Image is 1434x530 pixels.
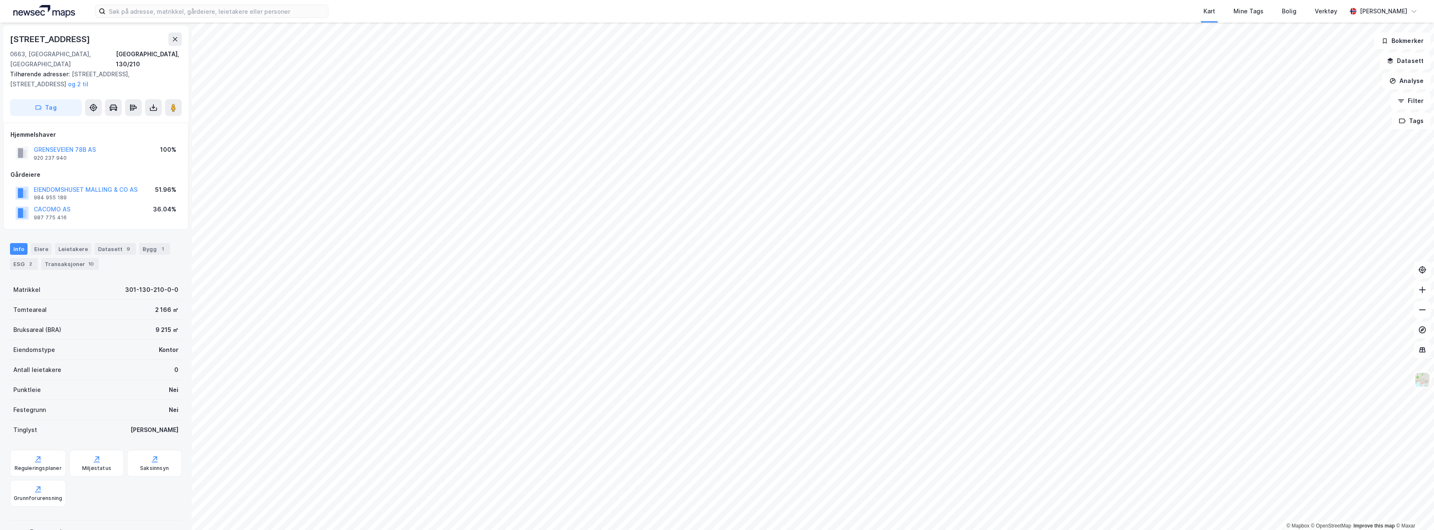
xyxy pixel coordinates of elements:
div: 9 [124,245,133,253]
div: [STREET_ADDRESS], [STREET_ADDRESS] [10,69,175,89]
div: 987 775 416 [34,214,67,221]
div: Kart [1203,6,1215,16]
div: [PERSON_NAME] [130,425,178,435]
div: Reguleringsplaner [15,465,62,472]
div: ESG [10,258,38,270]
div: Eiendomstype [13,345,55,355]
div: Festegrunn [13,405,46,415]
button: Datasett [1380,53,1431,69]
div: Tinglyst [13,425,37,435]
div: [STREET_ADDRESS] [10,33,92,46]
div: 984 955 189 [34,194,67,201]
div: Eiere [31,243,52,255]
div: 1 [158,245,167,253]
span: Tilhørende adresser: [10,70,72,78]
div: Antall leietakere [13,365,61,375]
div: 100% [160,145,176,155]
div: Hjemmelshaver [10,130,181,140]
div: Verktøy [1315,6,1337,16]
a: Mapbox [1286,523,1309,529]
a: Improve this map [1354,523,1395,529]
div: Mine Tags [1233,6,1264,16]
div: 2 166 ㎡ [155,305,178,315]
img: Z [1414,372,1430,388]
button: Tag [10,99,82,116]
div: Info [10,243,28,255]
button: Filter [1391,93,1431,109]
div: Punktleie [13,385,41,395]
div: 36.04% [153,204,176,214]
div: Datasett [95,243,136,255]
div: Transaksjoner [41,258,99,270]
div: 0 [174,365,178,375]
div: 10 [87,260,95,268]
div: 51.96% [155,185,176,195]
button: Bokmerker [1374,33,1431,49]
button: Analyse [1382,73,1431,89]
div: [PERSON_NAME] [1360,6,1407,16]
div: Kontrollprogram for chat [1392,490,1434,530]
input: Søk på adresse, matrikkel, gårdeiere, leietakere eller personer [105,5,328,18]
div: Leietakere [55,243,91,255]
div: Grunnforurensning [14,495,62,502]
div: 0663, [GEOGRAPHIC_DATA], [GEOGRAPHIC_DATA] [10,49,116,69]
div: Nei [169,405,178,415]
div: [GEOGRAPHIC_DATA], 130/210 [116,49,182,69]
div: Matrikkel [13,285,40,295]
div: Tomteareal [13,305,47,315]
div: 2 [26,260,35,268]
div: 920 237 940 [34,155,67,161]
button: Tags [1392,113,1431,129]
div: Saksinnsyn [140,465,169,472]
div: Miljøstatus [82,465,111,472]
div: 9 215 ㎡ [155,325,178,335]
div: Gårdeiere [10,170,181,180]
div: Nei [169,385,178,395]
div: Bygg [139,243,170,255]
div: Bolig [1282,6,1296,16]
iframe: Chat Widget [1392,490,1434,530]
a: OpenStreetMap [1311,523,1351,529]
div: Kontor [159,345,178,355]
div: 301-130-210-0-0 [125,285,178,295]
div: Bruksareal (BRA) [13,325,61,335]
img: logo.a4113a55bc3d86da70a041830d287a7e.svg [13,5,75,18]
